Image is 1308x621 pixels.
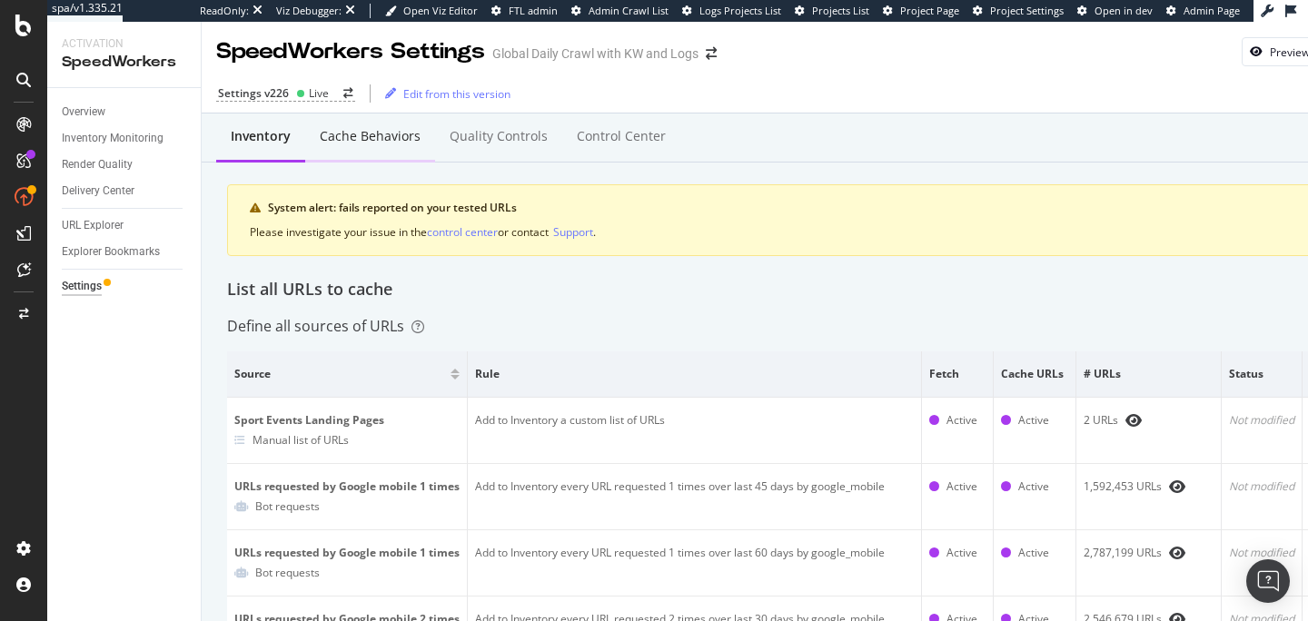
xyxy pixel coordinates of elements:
[682,4,781,18] a: Logs Projects List
[706,47,717,60] div: arrow-right-arrow-left
[200,4,249,18] div: ReadOnly:
[1084,366,1209,382] span: # URLs
[62,129,163,148] div: Inventory Monitoring
[929,366,981,382] span: Fetch
[450,127,548,145] div: Quality Controls
[234,412,460,429] div: Sport Events Landing Pages
[900,4,959,17] span: Project Page
[1229,412,1294,429] div: Not modified
[62,242,160,261] div: Explorer Bookmarks
[378,79,510,108] button: Edit from this version
[946,412,977,429] div: Active
[553,224,593,240] div: Support
[795,4,869,18] a: Projects List
[883,4,959,18] a: Project Page
[62,277,102,296] div: Settings
[218,85,289,101] div: Settings v226
[234,478,460,495] div: URLs requested by Google mobile 1 times
[62,216,124,235] div: URL Explorer
[62,103,105,122] div: Overview
[1001,366,1064,382] span: Cache URLs
[1229,545,1294,561] div: Not modified
[1018,478,1049,495] div: Active
[62,182,134,201] div: Delivery Center
[475,366,909,382] span: Rule
[62,216,188,235] a: URL Explorer
[385,4,478,18] a: Open Viz Editor
[62,103,188,122] a: Overview
[320,127,421,145] div: Cache behaviors
[255,565,320,580] div: Bot requests
[403,4,478,17] span: Open Viz Editor
[571,4,669,18] a: Admin Crawl List
[62,155,133,174] div: Render Quality
[62,182,188,201] a: Delivery Center
[309,85,329,101] div: Live
[553,223,593,241] button: Support
[1166,4,1240,18] a: Admin Page
[62,242,188,261] a: Explorer Bookmarks
[253,432,349,448] div: Manual list of URLs
[1169,479,1185,494] div: eye
[1095,4,1153,17] span: Open in dev
[1084,478,1214,495] div: 1,592,453 URLs
[1169,546,1185,560] div: eye
[1077,4,1153,18] a: Open in dev
[1246,559,1290,603] div: Open Intercom Messenger
[62,36,186,52] div: Activation
[403,86,510,102] div: Edit from this version
[276,4,342,18] div: Viz Debugger:
[1184,4,1240,17] span: Admin Page
[234,545,460,561] div: URLs requested by Google mobile 1 times
[491,4,558,18] a: FTL admin
[1018,412,1049,429] div: Active
[62,52,186,73] div: SpeedWorkers
[468,398,922,464] td: Add to Inventory a custom list of URLs
[231,127,291,145] div: Inventory
[492,44,699,63] div: Global Daily Crawl with KW and Logs
[1018,545,1049,561] div: Active
[946,478,977,495] div: Active
[1084,545,1214,561] div: 2,787,199 URLs
[1229,366,1290,382] span: Status
[990,4,1064,17] span: Project Settings
[227,316,424,337] div: Define all sources of URLs
[1125,413,1142,428] div: eye
[468,530,922,596] td: Add to Inventory every URL requested 1 times over last 60 days by google_mobile
[62,277,188,296] a: Settings
[343,88,353,99] div: arrow-right-arrow-left
[812,4,869,17] span: Projects List
[699,4,781,17] span: Logs Projects List
[589,4,669,17] span: Admin Crawl List
[1084,412,1214,429] div: 2 URLs
[577,127,666,145] div: Control Center
[509,4,558,17] span: FTL admin
[973,4,1064,18] a: Project Settings
[234,366,446,382] span: Source
[1229,478,1294,495] div: Not modified
[427,223,498,241] button: control center
[216,36,485,67] div: SpeedWorkers Settings
[468,464,922,530] td: Add to Inventory every URL requested 1 times over last 45 days by google_mobile
[255,498,320,514] div: Bot requests
[62,129,188,148] a: Inventory Monitoring
[427,224,498,240] div: control center
[946,545,977,561] div: Active
[62,155,188,174] a: Render Quality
